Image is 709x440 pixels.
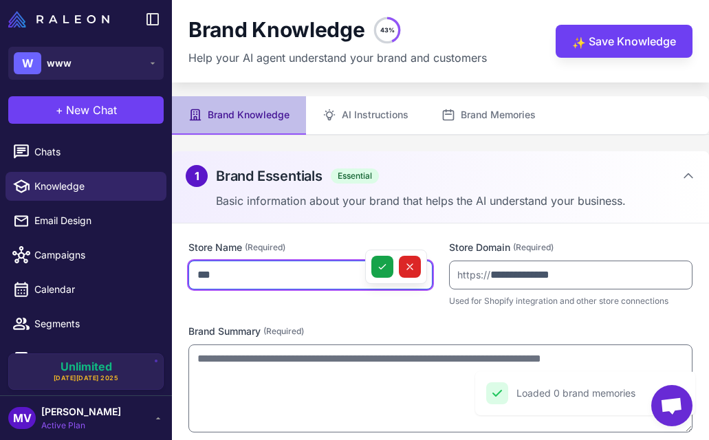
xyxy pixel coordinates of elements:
button: Brand Memories [425,96,552,135]
p: Used for Shopify integration and other store connections [449,295,693,307]
text: 43% [380,26,394,34]
span: (Required) [513,241,554,254]
span: Essential [331,168,379,184]
span: + [56,102,63,118]
button: Close [666,382,688,404]
a: Analytics [6,344,166,373]
p: Basic information about your brand that helps the AI understand your business. [216,192,695,209]
h2: Brand Essentials [216,166,323,186]
span: New Chat [66,102,117,118]
div: MV [8,407,36,429]
button: Brand Knowledge [172,96,306,135]
label: Store Domain [449,240,693,255]
a: Email Design [6,206,166,235]
span: [DATE][DATE] 2025 [54,373,119,383]
img: Raleon Logo [8,11,109,27]
button: Wwww [8,47,164,80]
div: Loaded 0 brand memories [516,386,635,401]
span: Active Plan [41,419,121,432]
a: Raleon Logo [8,11,115,27]
button: AI Instructions [306,96,425,135]
span: Email Design [34,213,155,228]
a: Chats [6,137,166,166]
button: +New Chat [8,96,164,124]
a: Calendar [6,275,166,304]
span: ✨ [572,34,583,45]
span: www [47,56,72,71]
span: (Required) [263,325,304,338]
div: 1 [186,165,208,187]
a: Segments [6,309,166,338]
span: Analytics [34,351,155,366]
label: Store Name [188,240,433,255]
span: Calendar [34,282,155,297]
label: Brand Summary [188,324,692,339]
button: Save changes [371,256,393,278]
span: Segments [34,316,155,331]
h1: Brand Knowledge [188,17,365,43]
div: Open chat [651,385,692,426]
button: Cancel changes [399,256,421,278]
a: Knowledge [6,172,166,201]
div: W [14,52,41,74]
button: ✨Save Knowledge [556,25,692,58]
span: Knowledge [34,179,155,194]
a: Campaigns [6,241,166,269]
span: Unlimited [61,361,112,372]
span: (Required) [245,241,285,254]
span: Chats [34,144,155,159]
span: [PERSON_NAME] [41,404,121,419]
p: Help your AI agent understand your brand and customers [188,49,487,66]
span: Campaigns [34,247,155,263]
